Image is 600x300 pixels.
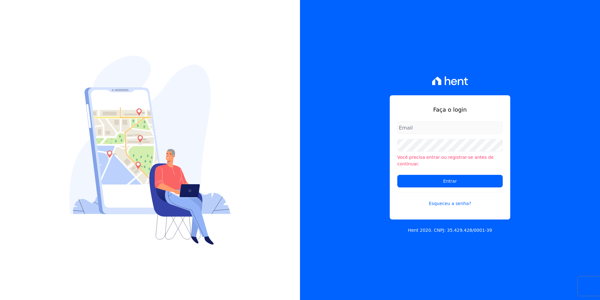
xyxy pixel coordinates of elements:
[397,105,503,114] h1: Faça o login
[69,56,231,245] img: Login
[408,227,492,234] p: Hent 2020. CNPJ: 35.429.428/0001-39
[397,154,503,167] li: Você precisa entrar ou registrar-se antes de continuar.
[397,192,503,207] a: Esqueceu a senha?
[397,175,503,187] input: Entrar
[397,121,503,134] input: Email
